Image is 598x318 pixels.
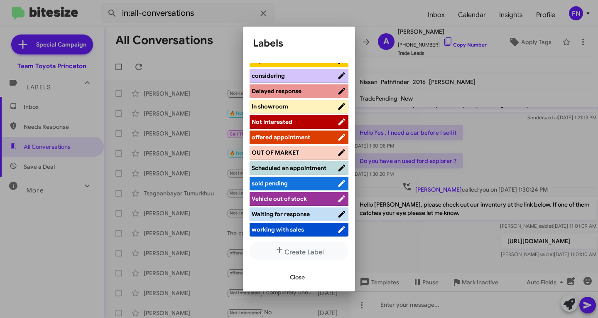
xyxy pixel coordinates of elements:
span: offered appointment [252,133,310,141]
span: Close [290,270,305,285]
span: OUT OF MARKET [252,149,299,156]
span: Scheduled an appointment [252,164,326,172]
button: Create Label [250,242,348,260]
span: Not Interested [252,118,292,126]
span: Buyback: trade [252,57,294,64]
span: In showroom [252,103,288,110]
span: working with sales [252,226,304,233]
h1: Labels [253,37,345,50]
button: Close [283,270,311,285]
span: Delayed response [252,87,301,95]
span: sold pending [252,180,288,187]
span: Waiting for response [252,210,310,218]
span: Vehicle out of stock [252,195,307,202]
span: considering [252,72,285,79]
